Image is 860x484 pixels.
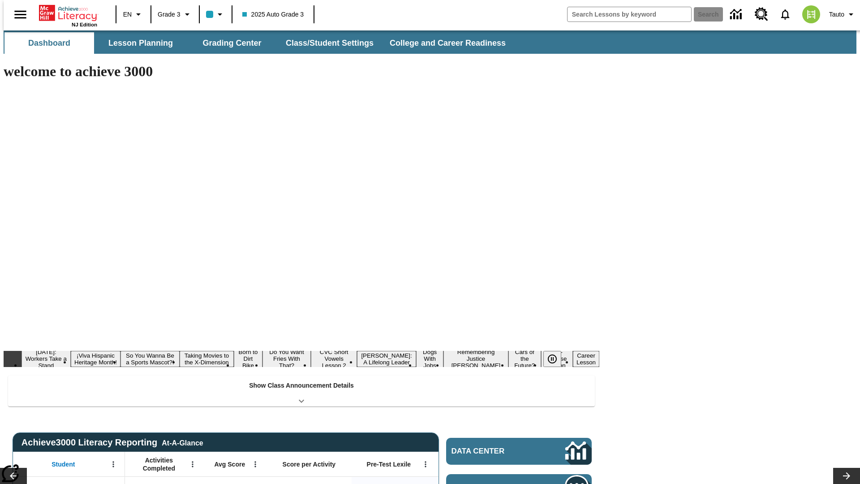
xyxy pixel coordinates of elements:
button: Slide 4 Taking Movies to the X-Dimension [180,351,234,367]
button: Slide 12 Pre-release lesson [541,347,573,370]
span: Data Center [451,447,535,456]
button: Slide 13 Career Lesson [573,351,599,367]
button: Slide 7 CVC Short Vowels Lesson 2 [311,347,357,370]
a: Resource Center, Will open in new tab [749,2,774,26]
button: Lesson Planning [96,32,185,54]
button: Pause [543,351,561,367]
button: Slide 1 Labor Day: Workers Take a Stand [21,347,71,370]
span: Tauto [829,10,844,19]
button: Open side menu [7,1,34,28]
span: NJ Edition [72,22,97,27]
button: Open Menu [419,458,432,471]
button: Slide 9 Dogs With Jobs [416,347,443,370]
div: Pause [543,351,570,367]
button: Open Menu [107,458,120,471]
span: Activities Completed [129,456,189,472]
span: Grade 3 [158,10,181,19]
button: College and Career Readiness [383,32,513,54]
div: Show Class Announcement Details [8,376,595,406]
h1: welcome to achieve 3000 [4,63,599,80]
button: Lesson carousel, Next [833,468,860,484]
img: avatar image [802,5,820,23]
span: EN [123,10,132,19]
span: Student [52,460,75,468]
button: Slide 5 Born to Dirt Bike [234,347,262,370]
button: Grade: Grade 3, Select a grade [154,6,196,22]
span: Achieve3000 Literacy Reporting [21,437,203,448]
span: Avg Score [214,460,245,468]
button: Class color is light blue. Change class color [202,6,229,22]
p: Show Class Announcement Details [249,381,354,390]
a: Notifications [774,3,797,26]
a: Home [39,4,97,22]
div: SubNavbar [4,30,856,54]
button: Slide 2 ¡Viva Hispanic Heritage Month! [71,351,121,367]
button: Profile/Settings [826,6,860,22]
div: SubNavbar [4,32,514,54]
button: Class/Student Settings [279,32,381,54]
button: Slide 11 Cars of the Future? [508,347,541,370]
button: Slide 10 Remembering Justice O'Connor [443,347,508,370]
button: Dashboard [4,32,94,54]
div: Home [39,3,97,27]
button: Slide 8 Dianne Feinstein: A Lifelong Leader [357,351,416,367]
input: search field [568,7,691,22]
button: Open Menu [186,458,199,471]
a: Data Center [446,438,592,465]
button: Language: EN, Select a language [119,6,148,22]
span: Score per Activity [283,460,336,468]
span: 2025 Auto Grade 3 [242,10,304,19]
a: Data Center [725,2,749,27]
button: Slide 6 Do You Want Fries With That? [262,347,311,370]
div: At-A-Glance [162,437,203,447]
button: Select a new avatar [797,3,826,26]
span: Pre-Test Lexile [367,460,411,468]
button: Open Menu [249,458,262,471]
button: Slide 3 So You Wanna Be a Sports Mascot?! [120,351,179,367]
button: Grading Center [187,32,277,54]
